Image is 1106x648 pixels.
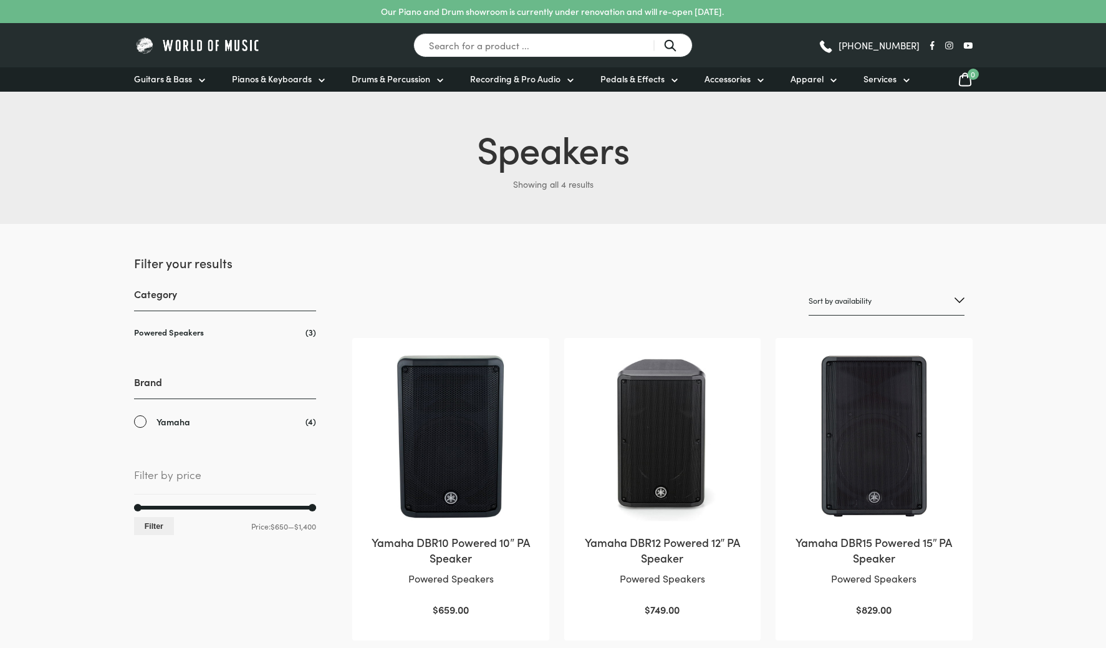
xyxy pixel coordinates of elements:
[788,534,959,566] h2: Yamaha DBR15 Powered 15″ PA Speaker
[134,466,316,495] span: Filter by price
[271,521,288,531] span: $650
[788,351,959,522] img: Yamaha DBR15 Powered 15" PA Speaker
[809,286,964,316] select: Shop order
[856,602,862,616] span: $
[352,72,430,85] span: Drums & Percussion
[577,571,748,587] p: Powered Speakers
[577,351,748,618] a: Yamaha DBR12 Powered 12″ PA SpeakerPowered Speakers $749.00
[294,521,316,531] span: $1,400
[365,571,536,587] p: Powered Speakers
[925,511,1106,648] iframe: Chat with our support team
[645,602,650,616] span: $
[577,351,748,522] img: Yamaha DBR12 Powered 12" PA Speaker
[365,351,536,618] a: Yamaha DBR10 Powered 10″ PA SpeakerPowered Speakers $659.00
[863,72,897,85] span: Services
[413,33,693,57] input: Search for a product ...
[818,36,920,55] a: [PHONE_NUMBER]
[134,326,204,338] a: Powered Speakers
[134,415,316,429] a: Yamaha
[704,72,751,85] span: Accessories
[791,72,824,85] span: Apparel
[433,602,469,616] bdi: 659.00
[305,415,316,428] span: (4)
[788,571,959,587] p: Powered Speakers
[134,375,316,399] h3: Brand
[134,517,175,535] button: Filter
[156,415,190,429] span: Yamaha
[433,602,438,616] span: $
[134,174,973,194] p: Showing all 4 results
[134,287,316,311] h3: Category
[577,534,748,566] h2: Yamaha DBR12 Powered 12″ PA Speaker
[600,72,665,85] span: Pedals & Effects
[839,41,920,50] span: [PHONE_NUMBER]
[232,72,312,85] span: Pianos & Keyboards
[134,517,316,535] div: Price: —
[305,327,316,337] span: (3)
[134,254,316,271] h2: Filter your results
[134,122,973,174] h1: Speakers
[134,375,316,429] div: Brand
[134,72,192,85] span: Guitars & Bass
[134,36,262,55] img: World of Music
[856,602,892,616] bdi: 829.00
[365,351,536,522] img: Yamaha DBR10 Powered 10" PA Speaker
[381,5,724,18] p: Our Piano and Drum showroom is currently under renovation and will re-open [DATE].
[470,72,560,85] span: Recording & Pro Audio
[645,602,680,616] bdi: 749.00
[365,534,536,566] h2: Yamaha DBR10 Powered 10″ PA Speaker
[788,351,959,618] a: Yamaha DBR15 Powered 15″ PA SpeakerPowered Speakers $829.00
[968,69,979,80] span: 0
